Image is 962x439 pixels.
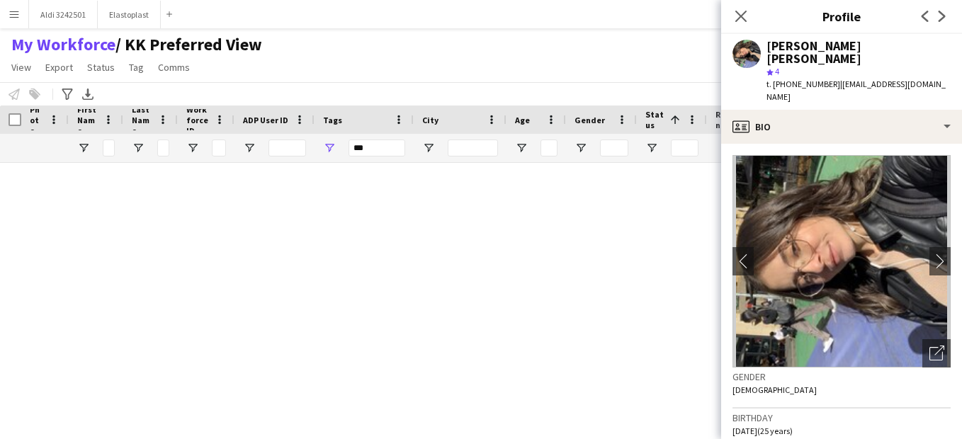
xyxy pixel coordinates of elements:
[59,86,76,103] app-action-btn: Advanced filters
[103,139,115,156] input: First Name Filter Input
[29,1,98,28] button: Aldi 3242501
[157,139,169,156] input: Last Name Filter Input
[422,115,438,125] span: City
[79,86,96,103] app-action-btn: Export XLSX
[30,104,43,136] span: Photo
[575,115,605,125] span: Gender
[186,142,199,154] button: Open Filter Menu
[11,61,31,74] span: View
[766,40,951,65] div: [PERSON_NAME] [PERSON_NAME]
[448,139,498,156] input: City Filter Input
[541,139,558,156] input: Age Filter Input
[81,58,120,76] a: Status
[645,142,658,154] button: Open Filter Menu
[732,155,951,367] img: Crew avatar or photo
[123,58,149,76] a: Tag
[575,142,587,154] button: Open Filter Menu
[766,79,840,89] span: t. [PHONE_NUMBER]
[158,61,190,74] span: Comms
[515,115,530,125] span: Age
[45,61,73,74] span: Export
[98,1,161,28] button: Elastoplast
[775,66,779,76] span: 4
[922,339,951,367] div: Open photos pop-in
[115,34,262,55] span: KK Preferred View
[721,110,962,144] div: Bio
[715,109,735,130] span: Rating
[323,115,342,125] span: Tags
[732,370,951,383] h3: Gender
[732,384,817,395] span: [DEMOGRAPHIC_DATA]
[152,58,196,76] a: Comms
[732,411,951,424] h3: Birthday
[600,139,628,156] input: Gender Filter Input
[129,61,144,74] span: Tag
[515,142,528,154] button: Open Filter Menu
[268,139,306,156] input: ADP User ID Filter Input
[323,142,336,154] button: Open Filter Menu
[721,7,962,25] h3: Profile
[6,58,37,76] a: View
[87,61,115,74] span: Status
[186,104,209,136] span: Workforce ID
[243,142,256,154] button: Open Filter Menu
[732,426,793,436] span: [DATE] (25 years)
[243,115,288,125] span: ADP User ID
[40,58,79,76] a: Export
[212,139,226,156] input: Workforce ID Filter Input
[11,34,115,55] a: My Workforce
[422,142,435,154] button: Open Filter Menu
[671,139,698,156] input: Status Filter Input
[766,79,946,102] span: | [EMAIL_ADDRESS][DOMAIN_NAME]
[77,104,98,136] span: First Name
[77,142,90,154] button: Open Filter Menu
[645,109,664,130] span: Status
[132,104,152,136] span: Last Name
[132,142,145,154] button: Open Filter Menu
[349,139,405,156] input: Tags Filter Input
